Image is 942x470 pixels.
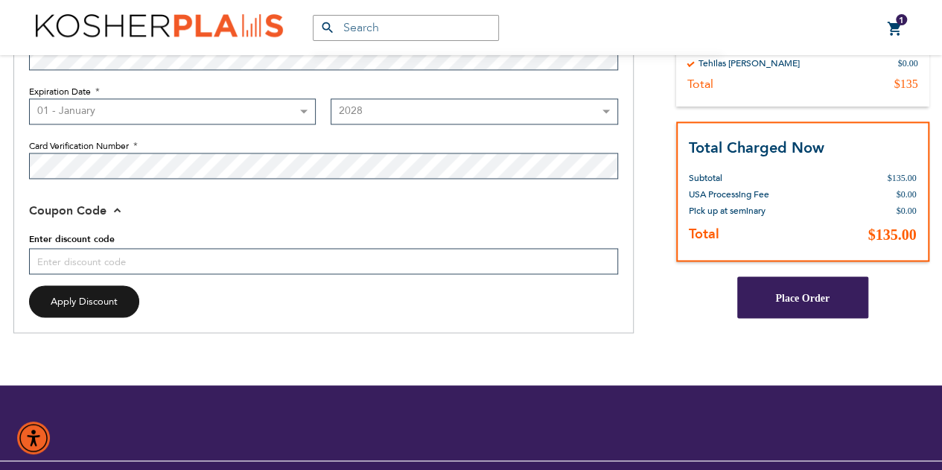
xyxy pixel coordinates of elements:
span: Pick up at seminary [689,205,766,217]
button: Apply Discount [29,285,139,317]
input: Enter discount code [29,248,618,274]
span: $135.00 [888,173,917,183]
input: Search [313,15,499,41]
div: Accessibility Menu [17,422,50,454]
div: $0.00 [898,57,918,69]
strong: Total Charged Now [689,138,824,158]
span: 1 [899,14,904,26]
span: Card Verification Number [29,140,129,152]
span: $0.00 [897,189,917,200]
span: $135.00 [868,226,917,243]
span: USA Processing Fee [689,188,769,200]
span: Expiration Date [29,86,91,98]
img: Kosher Plans [36,14,283,42]
span: Coupon Code [29,203,106,219]
a: 1 [887,20,903,38]
th: Subtotal [689,159,805,186]
div: $135 [894,77,918,92]
div: Total [687,77,713,92]
div: Tehilas [PERSON_NAME] [698,57,800,69]
button: Place Order [737,276,868,318]
span: $0.00 [897,206,917,216]
strong: Total [689,225,719,244]
span: Apply Discount [51,294,118,308]
span: Place Order [775,292,830,303]
span: Enter discount code [29,233,115,245]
